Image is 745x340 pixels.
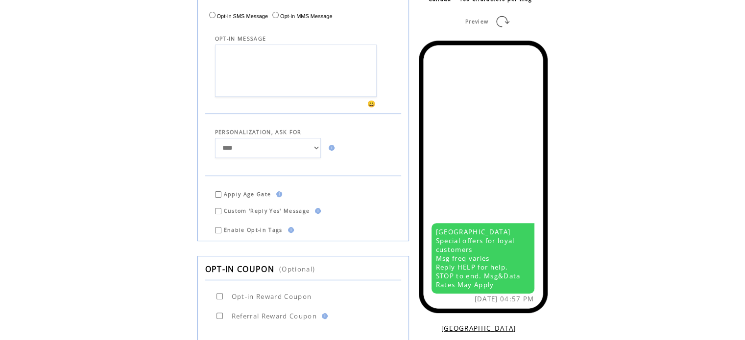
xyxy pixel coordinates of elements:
[209,12,216,18] input: Opt-in SMS Message
[465,18,488,25] span: Preview
[215,129,302,136] span: PERSONALIZATION, ASK FOR
[224,191,271,198] span: Apply Age Gate
[273,191,282,197] img: help.gif
[232,292,312,301] span: Opt-in Reward Coupon
[205,264,274,274] span: OPT-IN COUPON
[272,12,279,18] input: Opt-in MMS Message
[224,227,283,233] span: Enable Opt-in Tags
[326,145,335,151] img: help.gif
[367,99,376,108] span: 😀
[441,324,516,333] a: [GEOGRAPHIC_DATA]
[436,227,521,289] span: [GEOGRAPHIC_DATA] Special offers for loyal customers Msg freq varies Reply HELP for help. STOP to...
[232,312,317,320] span: Referral Reward Coupon
[319,313,328,319] img: help.gif
[285,227,294,233] img: help.gif
[224,207,310,214] span: Custom 'Reply Yes' Message
[207,13,268,19] label: Opt-in SMS Message
[215,35,266,42] span: OPT-IN MESSAGE
[279,265,315,273] span: (Optional)
[312,208,321,214] img: help.gif
[270,13,332,19] label: Opt-in MMS Message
